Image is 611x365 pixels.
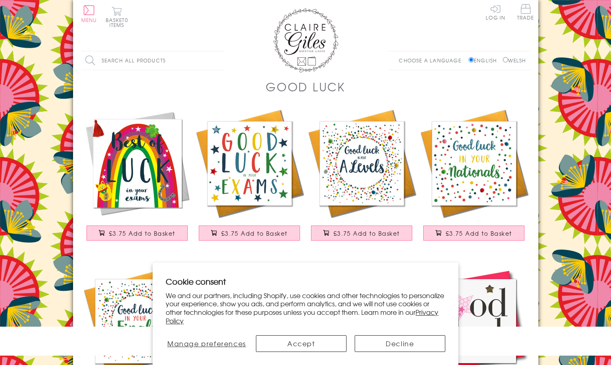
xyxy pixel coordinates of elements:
[221,229,288,237] span: £3.75 Add to Basket
[446,229,512,237] span: £3.75 Add to Basket
[81,107,193,249] a: Good Luck Exams Card, Rainbow, Embellished with a colourful tassel £3.75 Add to Basket
[486,4,505,20] a: Log In
[266,78,345,95] h1: Good Luck
[306,107,418,219] img: A Level Good Luck Card, Dotty Circle, Embellished with pompoms
[355,335,445,352] button: Decline
[193,107,306,249] a: Exam Good Luck Card, Stars, Embellished with pompoms £3.75 Add to Basket
[81,5,97,22] button: Menu
[306,107,418,249] a: A Level Good Luck Card, Dotty Circle, Embellished with pompoms £3.75 Add to Basket
[418,107,530,219] img: Good Luck in Nationals Card, Dots, Embellished with pompoms
[469,57,474,62] input: English
[81,107,193,219] img: Good Luck Exams Card, Rainbow, Embellished with a colourful tassel
[333,229,400,237] span: £3.75 Add to Basket
[256,335,347,352] button: Accept
[87,226,188,241] button: £3.75 Add to Basket
[199,226,300,241] button: £3.75 Add to Basket
[81,16,97,24] span: Menu
[193,107,306,219] img: Exam Good Luck Card, Stars, Embellished with pompoms
[109,229,176,237] span: £3.75 Add to Basket
[503,57,526,64] label: Welsh
[166,291,445,325] p: We and our partners, including Shopify, use cookies and other technologies to personalize your ex...
[166,335,247,352] button: Manage preferences
[106,7,128,27] button: Basket0 items
[517,4,534,20] span: Trade
[311,226,412,241] button: £3.75 Add to Basket
[166,276,445,287] h2: Cookie consent
[166,307,438,325] a: Privacy Policy
[517,4,534,22] a: Trade
[109,16,128,29] span: 0 items
[81,51,224,70] input: Search all products
[216,51,224,70] input: Search
[418,107,530,249] a: Good Luck in Nationals Card, Dots, Embellished with pompoms £3.75 Add to Basket
[167,338,246,348] span: Manage preferences
[469,57,501,64] label: English
[503,57,508,62] input: Welsh
[423,226,524,241] button: £3.75 Add to Basket
[399,57,467,64] p: Choose a language:
[273,8,338,73] img: Claire Giles Greetings Cards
